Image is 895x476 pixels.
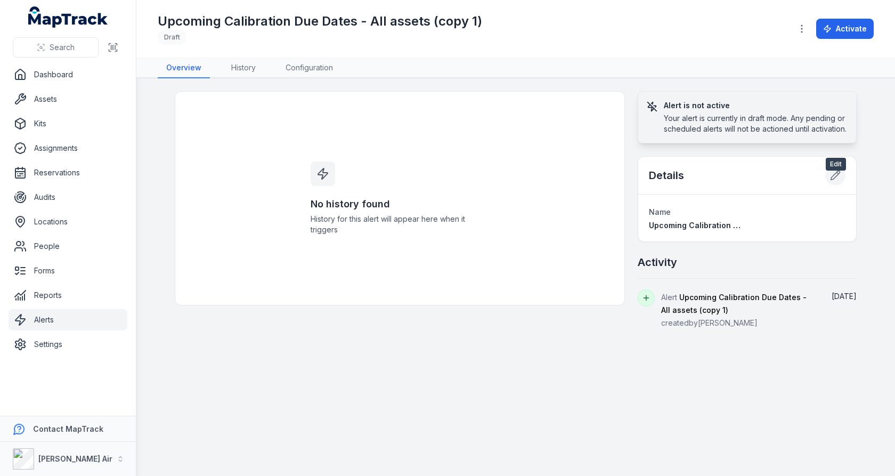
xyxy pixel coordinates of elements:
[649,207,671,216] span: Name
[33,424,103,433] strong: Contact MapTrack
[28,6,108,28] a: MapTrack
[38,454,112,463] strong: [PERSON_NAME] Air
[664,113,848,134] div: Your alert is currently in draft mode. Any pending or scheduled alerts will not be actioned until...
[277,58,341,78] a: Configuration
[311,214,490,235] span: History for this alert will appear here when it triggers
[9,162,127,183] a: Reservations
[661,293,807,327] span: Alert created by [PERSON_NAME]
[9,113,127,134] a: Kits
[13,37,99,58] button: Search
[158,58,210,78] a: Overview
[9,64,127,85] a: Dashboard
[9,88,127,110] a: Assets
[832,292,857,301] span: [DATE]
[9,187,127,208] a: Audits
[158,13,482,30] h1: Upcoming Calibration Due Dates - All assets (copy 1)
[9,309,127,330] a: Alerts
[158,30,186,45] div: Draft
[9,334,127,355] a: Settings
[311,197,490,212] h3: No history found
[9,236,127,257] a: People
[223,58,264,78] a: History
[661,293,807,314] span: Upcoming Calibration Due Dates - All assets (copy 1)
[9,211,127,232] a: Locations
[9,285,127,306] a: Reports
[816,19,874,39] button: Activate
[638,255,677,270] h2: Activity
[9,260,127,281] a: Forms
[649,168,684,183] h2: Details
[50,42,75,53] span: Search
[826,158,846,171] span: Edit
[664,100,848,111] h3: Alert is not active
[649,221,848,230] span: Upcoming Calibration Due Dates - All assets (copy 1)
[9,138,127,159] a: Assignments
[832,292,857,301] time: 18/08/2025, 10:59:11 am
